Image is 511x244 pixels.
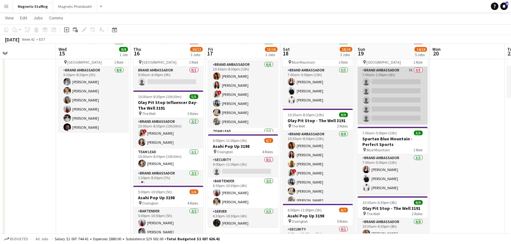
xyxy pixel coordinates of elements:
[208,39,278,132] app-job-card: 10:30am-8:30pm (10h)9/9Olay Pit Stop - The Well 3191 The Well3 RolesBrand Ambassador6/610:30am-8:...
[500,3,508,10] a: 8
[265,47,278,52] span: 15/16
[34,236,49,241] span: All jobs
[283,213,353,219] h3: Asahi Pop Up 3198
[337,124,348,128] span: 2 Roles
[283,67,353,106] app-card-role: Brand Ambassador3/37:00am-5:00pm (10h)[PERSON_NAME][PERSON_NAME][PERSON_NAME]
[293,169,296,173] span: !
[339,60,348,65] span: 1 Role
[138,94,182,99] span: 10:00am-8:30pm (10h30m)
[143,129,147,133] span: !
[138,189,172,194] span: 5:00pm-10:00pm (5h)
[415,47,427,52] span: 14/19
[190,94,198,99] span: 5/5
[363,131,397,135] span: 7:00am-5:00pm (10h)
[142,201,159,205] span: Ossington
[367,60,401,65] span: [GEOGRAPHIC_DATA]
[292,219,308,224] span: Ossington
[47,14,66,22] a: Comms
[59,39,129,132] app-job-card: 5:30pm-8:30pm (3h)8/8Asahi Pop Up In Person Training 3198 [GEOGRAPHIC_DATA]1 RoleBrand Ambassador...
[292,60,315,65] span: Blue Mountain
[133,100,203,111] h3: Olay Pit Stop Influencer Day- The Well 3191
[283,118,353,123] h3: Olay Pit Stop - The Well 3191
[190,47,203,52] span: 10/12
[58,50,67,57] span: 15
[414,131,423,135] span: 3/3
[367,211,380,216] span: The Well
[3,14,16,22] a: View
[53,0,97,13] button: Magnetic Photobooth
[357,50,365,57] span: 19
[414,200,423,205] span: 9/9
[59,67,129,152] app-card-role: Brand Ambassador8/85:30pm-8:30pm (3h)[PERSON_NAME][PERSON_NAME][PERSON_NAME][PERSON_NAME][PERSON_...
[415,52,427,57] div: 5 Jobs
[132,50,141,57] span: 16
[358,154,428,194] app-card-role: Brand Ambassador3/37:00am-5:00pm (10h)[PERSON_NAME][PERSON_NAME][PERSON_NAME]
[283,39,353,106] app-job-card: 7:00am-5:00pm (10h)3/3Spartan Blue Mountain - Perfect Sports Blue Mountain1 RoleBrand Ambassador3...
[283,46,290,52] span: Sat
[133,91,203,183] app-job-card: 10:00am-8:30pm (10h30m)5/5Olay Pit Stop Influencer Day- The Well 3191 The Well3 RolesBrand Ambass...
[340,47,352,52] span: 18/19
[358,127,428,194] app-job-card: 7:00am-5:00pm (10h)3/3Spartan Blue Mountain - Perfect Sports Blue Mountain1 RoleBrand Ambassador3...
[282,50,290,57] span: 18
[208,134,278,227] app-job-card: 6:00pm-11:00pm (5h)6/7Asahi Pop Up 3198 Ossington4 RolesSecurity0/16:00pm-11:00pm (5h) Bartender2...
[20,15,27,21] span: Edit
[208,61,278,128] app-card-role: Brand Ambassador6/610:30am-8:30pm (10h)[PERSON_NAME][PERSON_NAME]![PERSON_NAME][PERSON_NAME][PERS...
[166,236,220,241] span: Total Budgeted $1 037 626.41
[133,170,203,200] app-card-role: Brand Ambassador2/21:30pm-8:30pm (7h)[PERSON_NAME]
[208,46,213,52] span: Fri
[10,237,28,241] span: Budgeted
[358,205,428,211] h3: Olay Pit Stop - The Well 3191
[432,50,441,57] span: 20
[13,0,53,13] button: Magnetic Staffing
[133,39,203,88] app-job-card: 9:00am-6:00pm (9h)0/1Holiday Event - [PERSON_NAME] 3247 [GEOGRAPHIC_DATA]1 RoleBrand Ambassador0/...
[288,112,324,117] span: 10:30am-8:30pm (10h)
[363,200,397,205] span: 10:30am-6:30pm (8h)
[133,195,203,200] h3: Asahi Pop Up 3198
[358,136,428,147] h3: Spartan Blue Mountain - Perfect Sports
[358,67,428,124] app-card-role: Brand Ambassador7A0/57:00am-1:00pm (6h)
[115,60,124,65] span: 1 Role
[288,208,322,212] span: 6:00pm-11:00pm (5h)
[31,14,45,22] a: Jobs
[33,15,43,21] span: Jobs
[49,15,63,21] span: Comms
[217,149,233,154] span: Ossington
[264,138,273,143] span: 6/7
[188,111,198,116] span: 3 Roles
[18,14,30,22] a: Edit
[190,189,198,194] span: 5/6
[358,39,428,124] div: 7:00am-1:00pm (6h)0/5Eucerin SPF campaign - Toronto Waterfront Marathon 3651 [GEOGRAPHIC_DATA]1 R...
[339,112,348,117] span: 9/9
[283,109,353,201] div: 10:30am-8:30pm (10h)9/9Olay Pit Stop - The Well 3191 The Well2 RolesBrand Ambassador8/810:30am-8:...
[133,46,141,52] span: Thu
[142,111,156,116] span: The Well
[39,37,45,42] div: EDT
[59,46,67,52] span: Wed
[189,60,198,65] span: 1 Role
[213,138,247,143] span: 6:00pm-11:00pm (5h)
[263,149,273,154] span: 4 Roles
[265,52,277,57] div: 2 Jobs
[208,156,278,178] app-card-role: Security0/16:00pm-11:00pm (5h)
[5,15,14,21] span: View
[218,91,222,94] span: !
[292,124,305,128] span: The Well
[208,128,278,149] app-card-role: Team Lead1/1
[3,236,29,242] button: Budgeted
[119,47,128,52] span: 8/8
[340,52,352,57] div: 3 Jobs
[133,67,203,88] app-card-role: Brand Ambassador0/19:00am-6:00pm (9h)
[5,36,19,43] div: [DATE]
[142,60,177,65] span: [GEOGRAPHIC_DATA]
[188,201,198,205] span: 4 Roles
[208,178,278,208] app-card-role: Bartender2/26:30pm-10:30pm (4h)[PERSON_NAME][PERSON_NAME]
[414,60,423,65] span: 1 Role
[432,46,441,52] span: Mon
[358,46,365,52] span: Sun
